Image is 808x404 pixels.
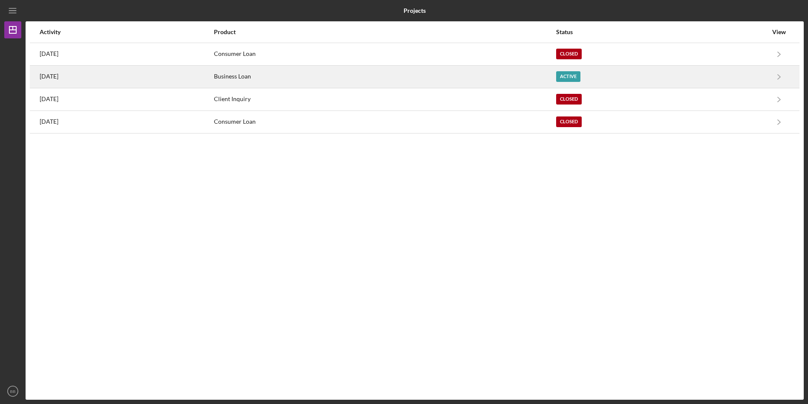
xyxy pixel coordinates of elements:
b: Projects [404,7,426,14]
div: Closed [556,94,582,105]
div: Status [556,29,768,35]
time: 2024-12-04 05:21 [40,118,58,125]
div: Business Loan [214,66,555,87]
div: Consumer Loan [214,44,555,65]
div: Activity [40,29,213,35]
div: Closed [556,116,582,127]
button: BB [4,383,21,400]
time: 2025-06-10 22:21 [40,73,58,80]
div: View [768,29,790,35]
div: Client Inquiry [214,89,555,110]
div: Consumer Loan [214,111,555,133]
text: BB [10,389,16,394]
time: 2025-04-30 21:10 [40,96,58,102]
div: Active [556,71,580,82]
time: 2025-06-11 18:49 [40,50,58,57]
div: Product [214,29,555,35]
div: Closed [556,49,582,59]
